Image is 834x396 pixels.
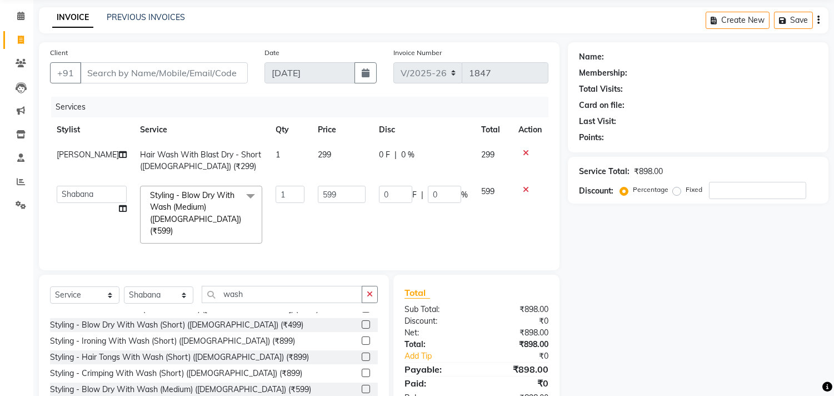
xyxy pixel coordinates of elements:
th: Stylist [50,117,133,142]
div: Card on file: [579,100,625,111]
a: x [173,226,178,236]
div: ₹898.00 [477,327,557,339]
a: Add Tip [396,350,490,362]
div: ₹898.00 [634,166,663,177]
label: Date [264,48,279,58]
div: Membership: [579,67,627,79]
span: 0 F [379,149,390,161]
div: ₹0 [477,377,557,390]
span: 1 [276,150,280,160]
button: Create New [706,12,770,29]
span: | [421,189,423,201]
div: Net: [396,327,477,339]
div: ₹0 [490,350,557,362]
label: Percentage [633,185,668,195]
div: Sub Total: [396,304,477,315]
span: 299 [481,150,495,160]
span: [PERSON_NAME] [57,150,119,160]
span: 299 [318,150,331,160]
th: Price [311,117,372,142]
div: Points: [579,132,604,143]
div: ₹0 [477,315,557,327]
div: Styling - Blow Dry With Wash (Medium) ([DEMOGRAPHIC_DATA]) (₹599) [50,384,311,395]
div: Total: [396,339,477,350]
th: Action [512,117,548,142]
span: Styling - Blow Dry With Wash (Medium) ([DEMOGRAPHIC_DATA]) (₹599) [150,190,241,236]
div: Last Visit: [579,116,616,127]
a: PREVIOUS INVOICES [107,12,185,22]
th: Disc [372,117,475,142]
button: Save [774,12,813,29]
div: Services [51,97,557,117]
label: Fixed [686,185,702,195]
span: F [412,189,417,201]
span: 0 % [401,149,414,161]
th: Total [475,117,512,142]
div: Payable: [396,363,477,376]
input: Search by Name/Mobile/Email/Code [80,62,248,83]
th: Service [133,117,269,142]
div: Discount: [396,315,477,327]
span: 599 [481,186,495,196]
div: Paid: [396,377,477,390]
div: Styling - Blow Dry With Wash (Short) ([DEMOGRAPHIC_DATA]) (₹499) [50,319,303,331]
input: Search or Scan [202,286,362,303]
div: ₹898.00 [477,339,557,350]
label: Client [50,48,68,58]
div: Styling - Hair Tongs With Wash (Short) ([DEMOGRAPHIC_DATA]) (₹899) [50,352,309,363]
div: Name: [579,51,604,63]
span: | [394,149,397,161]
span: Total [404,287,430,299]
button: +91 [50,62,81,83]
a: INVOICE [52,8,93,28]
div: Styling - Ironing With Wash (Short) ([DEMOGRAPHIC_DATA]) (₹899) [50,335,295,347]
th: Qty [269,117,311,142]
label: Invoice Number [393,48,442,58]
div: Total Visits: [579,83,623,95]
div: ₹898.00 [477,363,557,376]
div: Service Total: [579,166,630,177]
span: Hair Wash With Blast Dry - Short ([DEMOGRAPHIC_DATA]) (₹299) [140,150,261,171]
div: Styling - Crimping With Wash (Short) ([DEMOGRAPHIC_DATA]) (₹899) [50,368,302,379]
div: Discount: [579,185,613,197]
div: ₹898.00 [477,304,557,315]
span: % [461,189,468,201]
